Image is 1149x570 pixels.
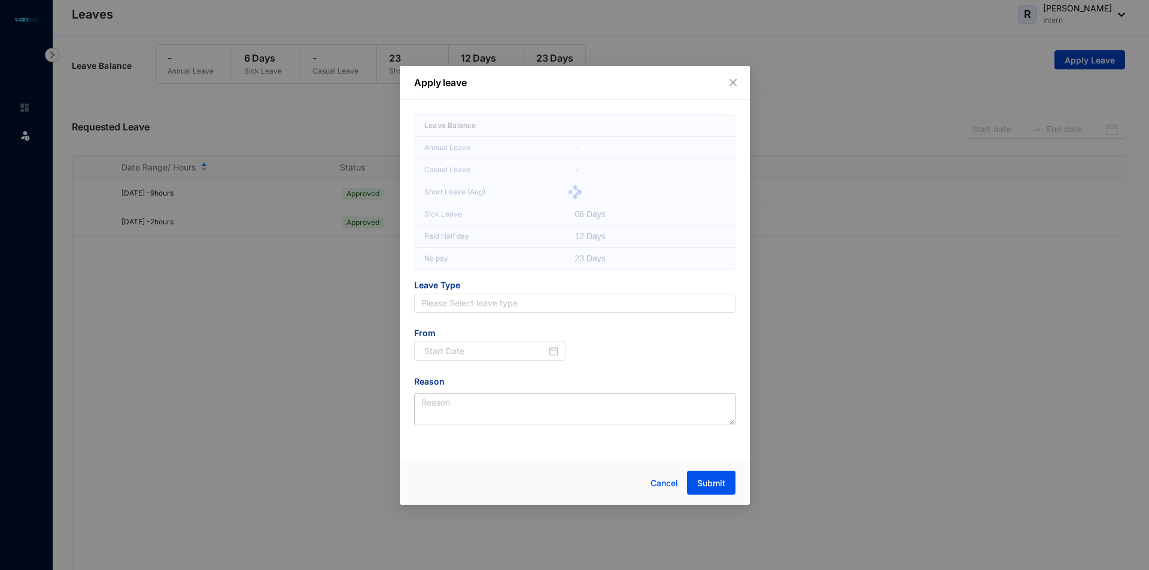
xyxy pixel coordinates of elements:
p: Apply leave [414,75,735,90]
span: Submit [697,477,725,489]
label: Reason [414,375,453,388]
span: Leave Type [414,279,735,294]
button: Cancel [641,471,686,495]
span: Cancel [650,477,677,490]
button: Submit [686,471,735,495]
span: From [414,327,566,342]
span: close [728,78,738,87]
textarea: Reason [414,393,735,425]
input: Start Date [424,345,546,358]
button: Close [727,76,740,89]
